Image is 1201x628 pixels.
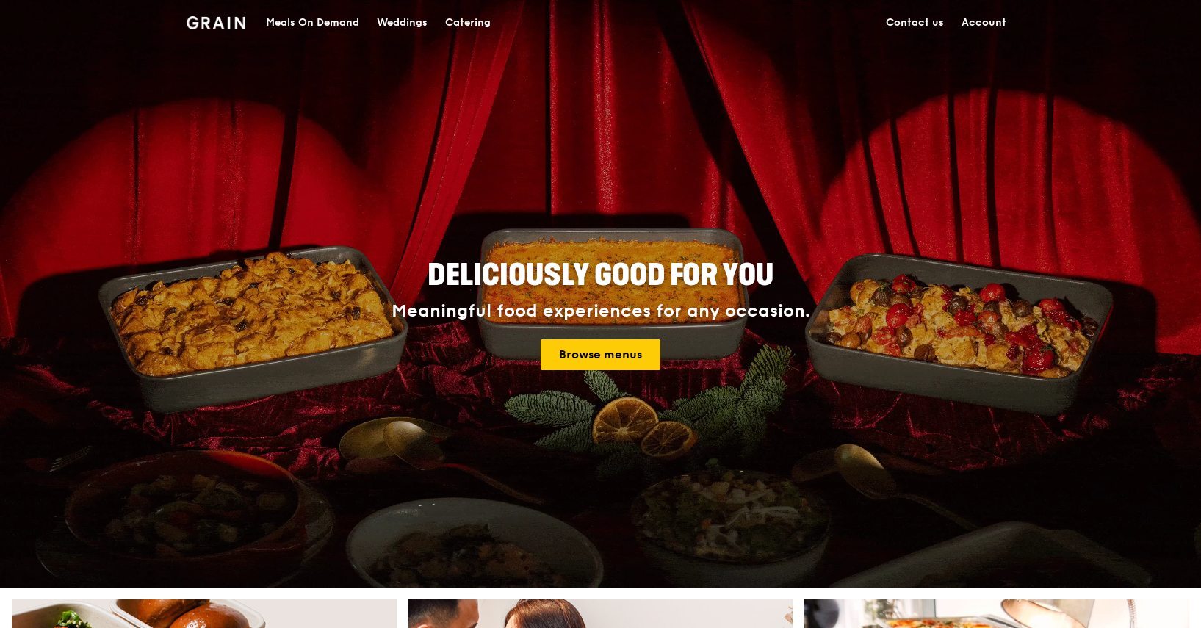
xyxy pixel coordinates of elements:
[877,1,953,45] a: Contact us
[377,1,428,45] div: Weddings
[953,1,1015,45] a: Account
[368,1,436,45] a: Weddings
[445,1,491,45] div: Catering
[541,339,660,370] a: Browse menus
[266,1,359,45] div: Meals On Demand
[187,16,246,29] img: Grain
[336,301,865,322] div: Meaningful food experiences for any occasion.
[436,1,499,45] a: Catering
[428,258,773,293] span: Deliciously good for you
